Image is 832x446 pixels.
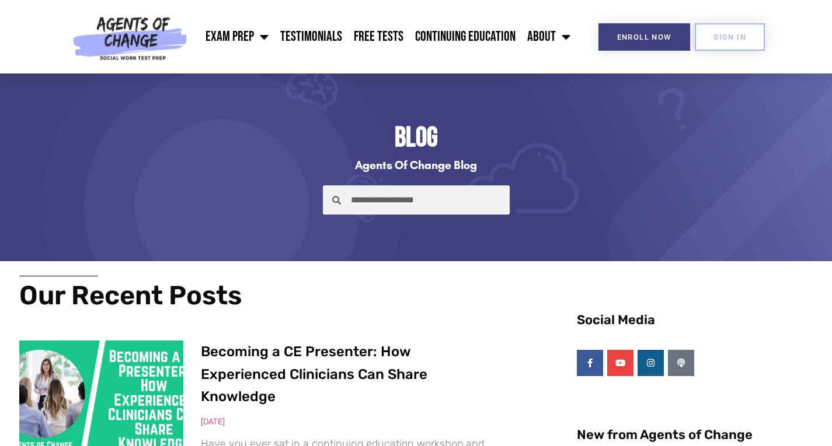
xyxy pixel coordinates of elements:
[577,429,810,441] h4: New from Agents of Change
[598,23,690,51] a: Enroll Now
[201,417,225,427] span: [DATE]
[348,22,409,51] a: Free Tests
[193,22,576,51] nav: Menu
[201,343,427,405] a: Becoming a CE Presenter: How Experienced Clinicians Can Share Knowledge
[577,314,810,326] h4: Social Media
[409,22,521,51] a: Continuing Education
[200,22,274,51] a: Exam Prep
[75,120,758,156] h2: Blog
[75,159,758,171] h3: Agents of Change Blog
[695,23,765,51] a: SIGN IN
[713,33,746,41] span: SIGN IN
[274,22,348,51] a: Testimonials
[521,22,576,51] a: About
[19,282,489,308] h2: Our Recent Posts
[617,33,671,41] span: Enroll Now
